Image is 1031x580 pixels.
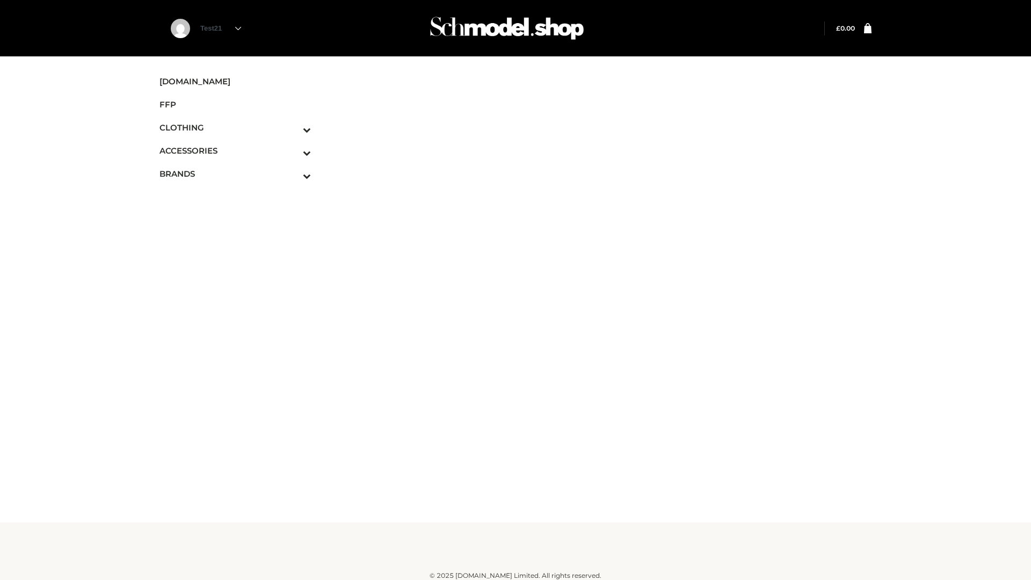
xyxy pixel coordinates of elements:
a: BRANDSToggle Submenu [159,162,311,185]
img: Schmodel Admin 964 [426,7,587,49]
a: FFP [159,93,311,116]
button: Toggle Submenu [273,162,311,185]
span: FFP [159,98,311,111]
button: Toggle Submenu [273,116,311,139]
span: CLOTHING [159,121,311,134]
a: [DOMAIN_NAME] [159,70,311,93]
span: [DOMAIN_NAME] [159,75,311,88]
a: ACCESSORIESToggle Submenu [159,139,311,162]
span: ACCESSORIES [159,144,311,157]
span: £ [836,24,840,32]
span: BRANDS [159,168,311,180]
a: CLOTHINGToggle Submenu [159,116,311,139]
bdi: 0.00 [836,24,855,32]
a: Test21 [200,24,241,32]
a: £0.00 [836,24,855,32]
button: Toggle Submenu [273,139,311,162]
